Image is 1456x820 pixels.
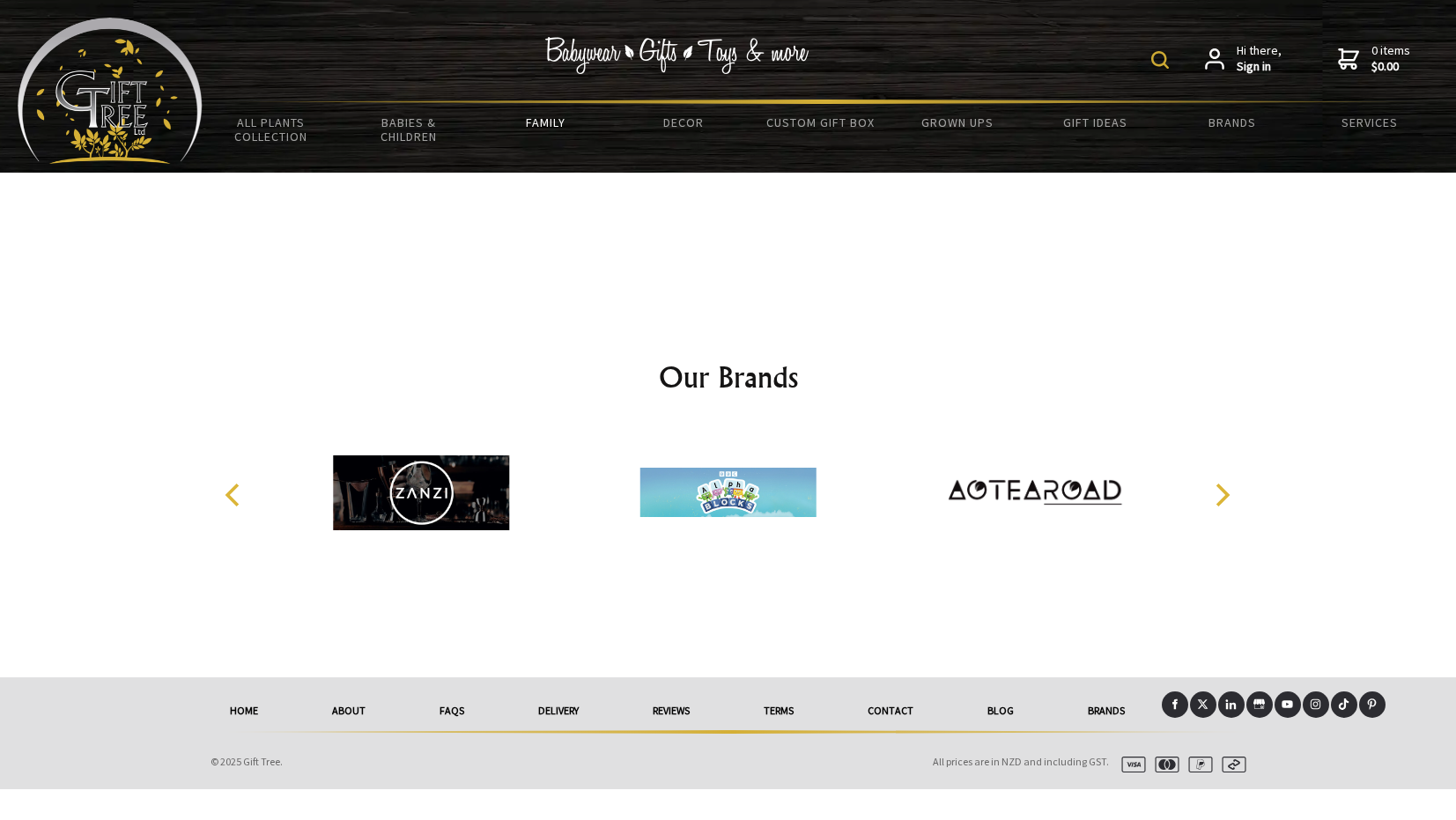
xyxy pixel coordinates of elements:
span: © 2025 Gift Tree. [211,755,283,768]
strong: $0.00 [1371,59,1410,75]
img: mastercard.svg [1148,757,1179,772]
a: All Plants Collection [203,104,340,155]
span: All prices are in NZD and including GST. [933,755,1109,768]
a: Family [477,104,615,141]
a: Grown Ups [889,104,1026,141]
a: Facebook [1162,691,1188,718]
button: Previous [216,476,255,514]
span: Hi there, [1237,43,1282,74]
a: Services [1301,104,1438,141]
img: Babyware - Gifts - Toys and more... [18,18,203,164]
h2: Our Brands [207,356,1250,398]
img: afterpay.svg [1215,757,1246,772]
a: 0 items$0.00 [1338,43,1410,74]
img: Babywear - Gifts - Toys & more [545,37,809,74]
a: Pinterest [1359,691,1386,718]
a: About [295,691,403,730]
img: product search [1151,51,1169,69]
a: Custom Gift Box [752,104,890,141]
a: X (Twitter) [1190,691,1216,718]
img: Alphablocks [639,426,816,558]
img: Zanzi [333,426,509,558]
a: Gift Ideas [1026,104,1164,141]
img: paypal.svg [1181,757,1213,772]
a: delivery [501,691,616,730]
a: Terms [727,691,831,730]
a: Brands [1164,104,1301,141]
a: Tiktok [1331,691,1357,718]
img: Aotearoad [947,426,1123,558]
a: Contact [831,691,950,730]
span: 0 items [1371,42,1410,74]
a: FAQs [403,691,501,730]
a: Instagram [1303,691,1329,718]
a: Home [193,691,295,730]
a: Decor [615,104,752,141]
a: LinkedIn [1218,691,1245,718]
a: Brands [1051,691,1162,730]
strong: Sign in [1237,59,1282,75]
img: visa.svg [1114,757,1146,772]
a: Babies & Children [340,104,477,155]
a: Blog [950,691,1051,730]
button: Next [1202,476,1241,514]
a: Hi there,Sign in [1205,43,1282,74]
a: Youtube [1275,691,1301,718]
a: reviews [616,691,727,730]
